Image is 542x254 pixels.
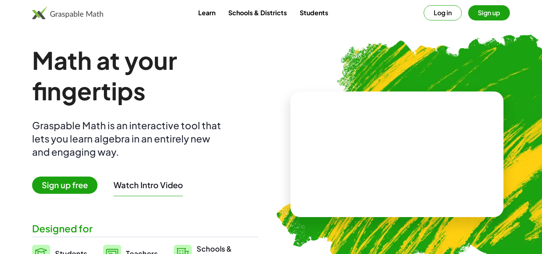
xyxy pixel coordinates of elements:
[192,5,222,20] a: Learn
[293,5,335,20] a: Students
[32,45,258,106] h1: Math at your fingertips
[32,222,258,235] div: Designed for
[337,124,457,184] video: What is this? This is dynamic math notation. Dynamic math notation plays a central role in how Gr...
[222,5,293,20] a: Schools & Districts
[468,5,510,20] button: Sign up
[32,119,225,158] div: Graspable Math is an interactive tool that lets you learn algebra in an entirely new and engaging...
[32,177,97,194] span: Sign up free
[424,5,462,20] button: Log in
[114,180,183,190] button: Watch Intro Video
